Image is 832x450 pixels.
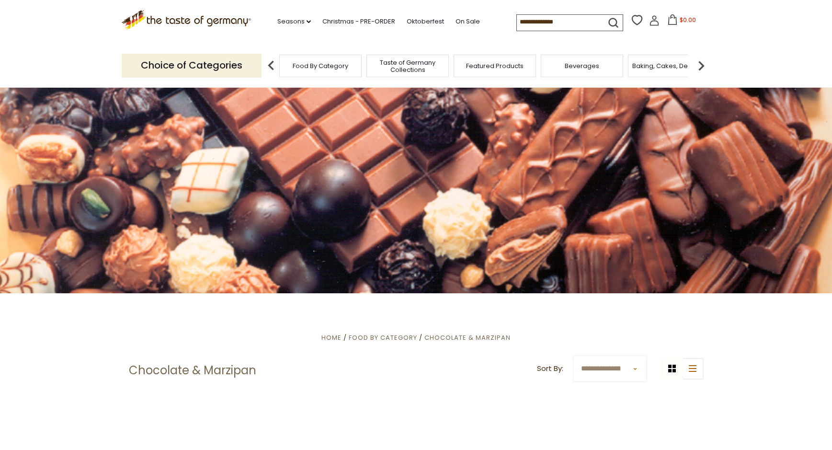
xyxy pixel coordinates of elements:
[322,16,395,27] a: Christmas - PRE-ORDER
[407,16,444,27] a: Oktoberfest
[537,363,563,375] label: Sort By:
[632,62,707,69] a: Baking, Cakes, Desserts
[680,16,696,24] span: $0.00
[321,333,342,342] a: Home
[122,54,262,77] p: Choice of Categories
[262,56,281,75] img: previous arrow
[424,333,511,342] a: Chocolate & Marzipan
[692,56,711,75] img: next arrow
[661,14,702,29] button: $0.00
[129,363,256,378] h1: Chocolate & Marzipan
[456,16,480,27] a: On Sale
[369,59,446,73] a: Taste of Germany Collections
[349,333,417,342] a: Food By Category
[293,62,348,69] a: Food By Category
[565,62,599,69] a: Beverages
[466,62,524,69] a: Featured Products
[277,16,311,27] a: Seasons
